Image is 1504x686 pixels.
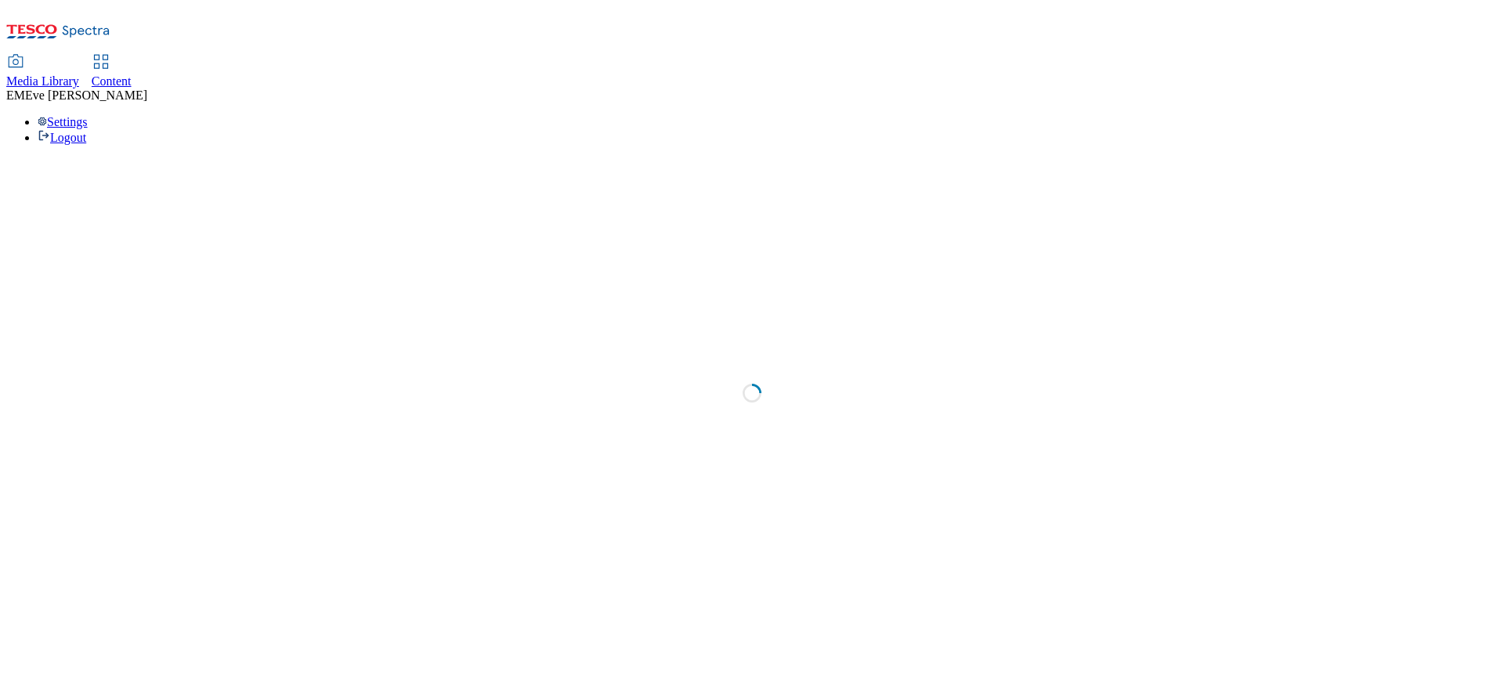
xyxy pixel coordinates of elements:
span: Content [92,74,132,88]
span: EM [6,88,25,102]
a: Content [92,56,132,88]
span: Media Library [6,74,79,88]
a: Settings [38,115,88,128]
span: Eve [PERSON_NAME] [25,88,147,102]
a: Logout [38,131,86,144]
a: Media Library [6,56,79,88]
